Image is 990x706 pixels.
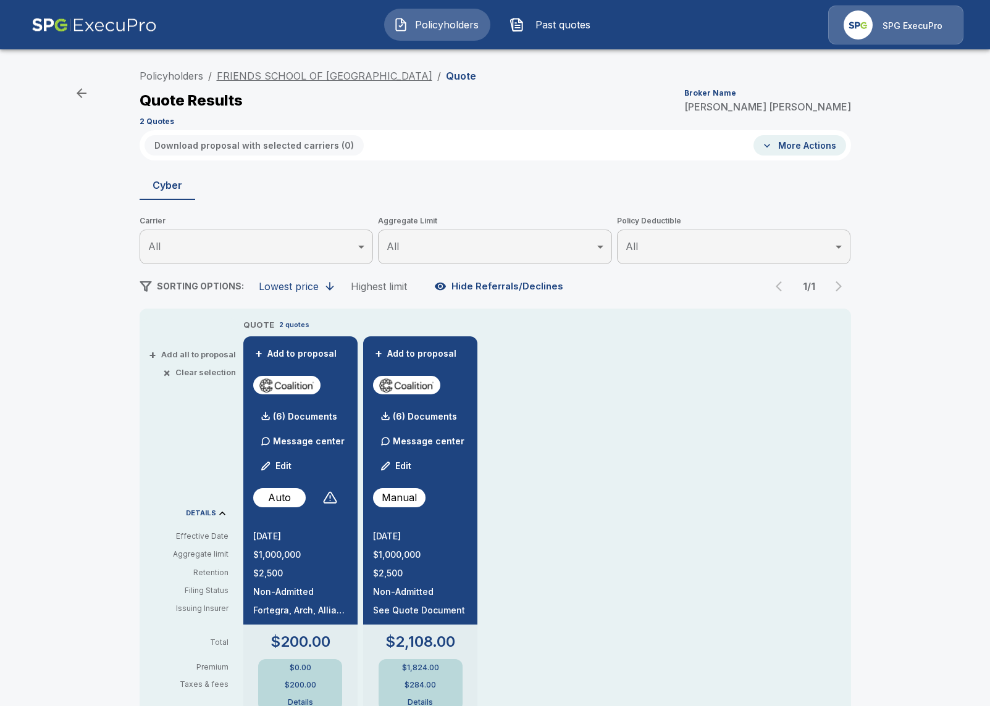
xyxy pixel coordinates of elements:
p: SPG ExecuPro [883,20,942,32]
p: Filing Status [149,585,229,596]
p: Premium [149,663,238,671]
div: Lowest price [259,280,319,293]
p: Auto [268,490,291,505]
button: Hide Referrals/Declines [432,275,568,298]
p: $200.00 [285,681,316,689]
p: 2 Quotes [140,118,174,125]
img: AA Logo [31,6,157,44]
span: Past quotes [529,17,597,32]
button: Cyber [140,170,195,200]
p: Message center [273,434,345,447]
p: Quote [446,71,476,81]
img: Policyholders Icon [393,17,408,32]
p: Effective Date [149,531,229,542]
p: Message center [393,434,464,447]
p: $284.00 [405,681,436,689]
p: Non-Admitted [373,588,468,596]
img: Past quotes Icon [510,17,524,32]
a: Agency IconSPG ExecuPro [828,6,963,44]
span: Policy Deductible [617,215,851,227]
button: Edit [375,454,417,478]
p: Issuing Insurer [149,603,229,614]
span: + [255,349,262,358]
p: $2,500 [253,569,348,578]
li: / [208,69,212,83]
p: $1,000,000 [253,550,348,559]
span: + [149,351,156,359]
div: Highest limit [351,280,407,293]
button: ×Clear selection [166,368,236,376]
p: $1,824.00 [402,664,439,671]
p: See Quote Document [373,606,468,615]
button: Edit [256,454,298,478]
span: SORTING OPTIONS: [157,281,244,291]
button: Policyholders IconPolicyholders [384,9,490,41]
p: 2 quotes [279,320,309,330]
img: Agency Icon [844,10,873,39]
button: +Add all to proposal [151,351,236,359]
span: × [163,368,170,376]
button: +Add to proposal [373,347,459,360]
button: +Add to proposal [253,347,340,360]
button: More Actions [753,135,846,156]
p: [DATE] [253,532,348,541]
p: $2,500 [373,569,468,578]
p: Retention [149,567,229,578]
p: Total [149,639,238,646]
span: Policyholders [413,17,481,32]
p: Broker Name [684,89,736,97]
span: All [626,240,638,252]
img: coalitioncyber [378,376,435,394]
p: 1 / 1 [797,281,821,291]
p: [PERSON_NAME] [PERSON_NAME] [684,102,851,112]
span: All [148,240,161,252]
p: Non-Admitted [253,588,348,596]
p: (6) Documents [393,412,457,421]
img: coalitioncyber [258,376,316,394]
p: $200.00 [271,634,330,649]
li: / [437,69,441,83]
p: [DATE] [373,532,468,541]
p: Quote Results [140,93,243,108]
span: Aggregate Limit [378,215,612,227]
p: (6) Documents [273,412,337,421]
p: Fortegra, Arch, Allianz, Aspen, Vantage [253,606,348,615]
span: Carrier [140,215,374,227]
p: Taxes & fees [149,681,238,688]
p: Aggregate limit [149,549,229,560]
nav: breadcrumb [140,69,476,83]
p: DETAILS [186,510,216,517]
p: $2,108.00 [385,634,455,649]
button: Download proposal with selected carriers (0) [145,135,364,156]
a: FRIENDS SCHOOL OF [GEOGRAPHIC_DATA] [217,70,432,82]
a: Policyholders [140,70,203,82]
p: Manual [382,490,417,505]
button: Details [396,699,445,706]
p: $0.00 [290,664,311,671]
p: QUOTE [243,319,274,331]
p: $1,000,000 [373,550,468,559]
span: All [387,240,399,252]
span: + [375,349,382,358]
button: Past quotes IconPast quotes [500,9,606,41]
button: Details [275,699,325,706]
